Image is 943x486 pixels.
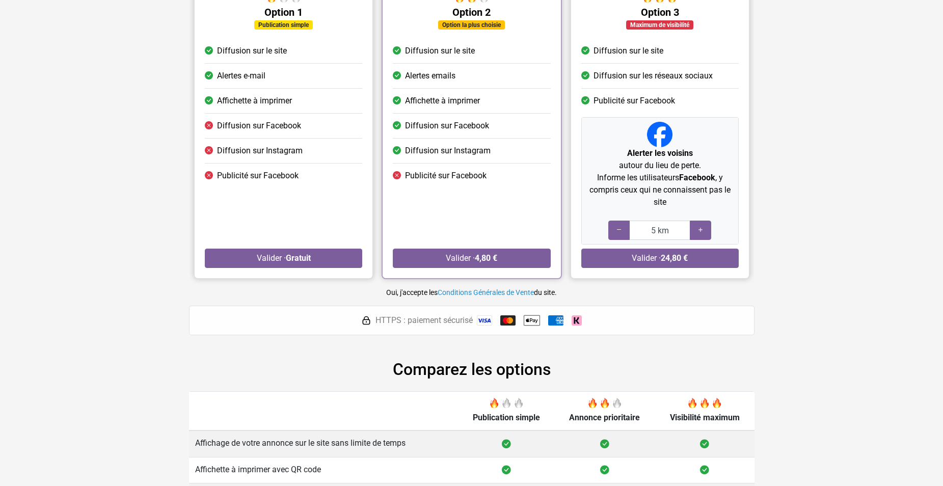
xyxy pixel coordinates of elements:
span: Publicité sur Facebook [217,170,299,182]
span: Alertes e-mail [217,70,265,82]
span: Diffusion sur le site [593,45,663,57]
strong: Gratuit [285,253,310,263]
button: Valider ·Gratuit [205,249,362,268]
div: Option la plus choisie [438,20,505,30]
h5: Option 2 [393,6,550,18]
h5: Option 1 [205,6,362,18]
span: Publicité sur Facebook [405,170,487,182]
img: Mastercard [500,315,516,326]
span: Diffusion sur Facebook [217,120,301,132]
h5: Option 3 [581,6,738,18]
td: Affichette à imprimer avec QR code [189,457,459,483]
strong: Alerter les voisins [627,148,692,158]
span: Diffusion sur le site [217,45,287,57]
div: Publication simple [254,20,313,30]
p: autour du lieu de perte. [585,147,734,172]
span: Alertes emails [405,70,455,82]
span: Diffusion sur Instagram [405,145,491,157]
img: Facebook [647,122,672,147]
span: Diffusion sur les réseaux sociaux [593,70,712,82]
strong: 24,80 € [661,253,688,263]
a: Conditions Générales de Vente [438,288,534,296]
span: Visibilité maximum [670,413,740,422]
small: Oui, j'accepte les du site. [386,288,557,296]
td: Affichage de votre annonce sur le site sans limite de temps [189,430,459,457]
span: HTTPS : paiement sécurisé [375,314,473,327]
button: Valider ·4,80 € [393,249,550,268]
img: Apple Pay [524,312,540,329]
img: Visa [477,315,492,326]
strong: 4,80 € [475,253,497,263]
img: HTTPS : paiement sécurisé [361,315,371,326]
div: Maximum de visibilité [626,20,693,30]
span: Diffusion sur Instagram [217,145,303,157]
p: Informe les utilisateurs , y compris ceux qui ne connaissent pas le site [585,172,734,208]
span: Affichette à imprimer [405,95,480,107]
img: American Express [548,315,563,326]
span: Publicité sur Facebook [593,95,675,107]
button: Valider ·24,80 € [581,249,738,268]
span: Diffusion sur Facebook [405,120,489,132]
img: Klarna [572,315,582,326]
span: Publication simple [473,413,540,422]
strong: Facebook [679,173,715,182]
span: Affichette à imprimer [217,95,292,107]
span: Annonce prioritaire [569,413,640,422]
h2: Comparez les options [189,360,755,379]
span: Diffusion sur le site [405,45,475,57]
